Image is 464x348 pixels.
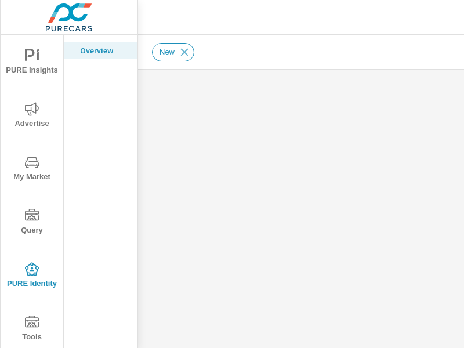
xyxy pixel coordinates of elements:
[4,49,60,77] span: PURE Insights
[4,262,60,291] span: PURE Identity
[4,102,60,130] span: Advertise
[153,48,182,56] span: New
[64,42,137,59] div: Overview
[4,155,60,184] span: My Market
[4,209,60,237] span: Query
[80,45,128,56] p: Overview
[152,43,194,61] div: New
[4,316,60,344] span: Tools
